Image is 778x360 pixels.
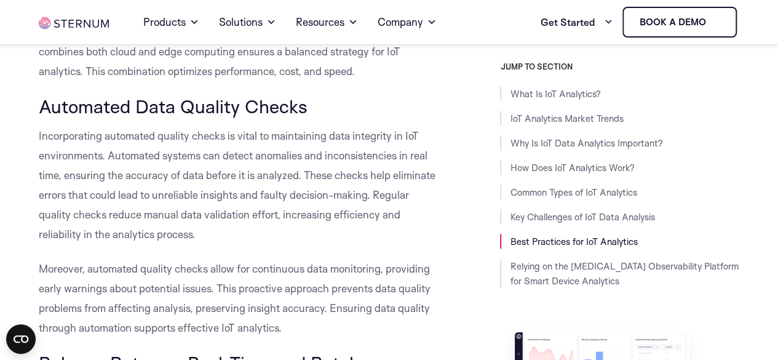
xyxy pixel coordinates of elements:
[510,137,662,149] a: Why Is IoT Data Analytics Important?
[510,186,637,198] a: Common Types of IoT Analytics
[39,262,431,334] span: Moreover, automated quality checks allow for continuous data monitoring, providing early warnings...
[510,113,623,124] a: IoT Analytics Market Trends
[510,236,637,247] a: Best Practices for IoT Analytics
[710,17,720,27] img: sternum iot
[39,95,308,118] span: Automated Data Quality Checks
[39,17,109,29] img: sternum iot
[500,62,739,71] h3: JUMP TO SECTION
[540,10,613,34] a: Get Started
[510,88,600,100] a: What Is IoT Analytics?
[39,129,435,241] span: Incorporating automated quality checks is vital to maintaining data integrity in IoT environments...
[510,211,654,223] a: Key Challenges of IoT Data Analysis
[622,7,737,38] a: Book a demo
[510,162,634,174] a: How Does IoT Analytics Work?
[6,324,36,354] button: Open CMP widget
[510,260,738,287] a: Relying on the [MEDICAL_DATA] Observability Platform for Smart Device Analytics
